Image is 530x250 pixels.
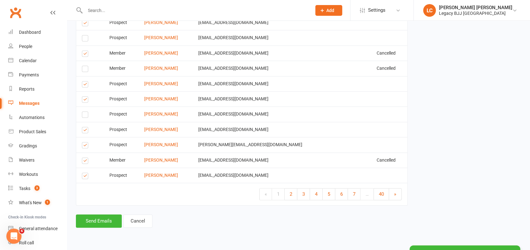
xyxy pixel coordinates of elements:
a: Roll call [8,236,67,250]
span: 1 [277,191,280,197]
span: [EMAIL_ADDRESS][DOMAIN_NAME] [198,81,268,86]
td: Prospect [104,76,139,91]
a: [PERSON_NAME] [144,127,178,132]
a: [PERSON_NAME] [144,81,178,86]
span: [EMAIL_ADDRESS][DOMAIN_NAME] [198,66,268,71]
td: Prospect [104,122,139,137]
a: Messages [8,96,67,110]
td: Member [104,61,139,76]
div: General attendance [19,226,58,231]
div: Waivers [19,158,34,163]
span: 6 [19,229,24,234]
div: Legacy BJJ [GEOGRAPHIC_DATA] [439,10,512,16]
button: Send Emails [76,214,122,228]
a: Waivers [8,153,67,167]
a: [PERSON_NAME] [144,173,178,178]
span: 6 [340,191,343,197]
button: Add [315,5,342,16]
a: [PERSON_NAME] [144,20,178,25]
td: Prospect [104,91,139,106]
span: 3 [34,185,40,191]
td: Prospect [104,106,139,122]
a: Dashboard [8,25,67,39]
div: LC [423,4,436,17]
a: Product Sales [8,125,67,139]
div: Payments [19,72,39,77]
a: Automations [8,110,67,125]
a: 6 [335,188,348,200]
td: Prospect [104,137,139,152]
a: [PERSON_NAME] [144,35,178,40]
div: Automations [19,115,45,120]
div: Messages [19,101,40,106]
div: Roll call [19,240,34,245]
span: 3 [302,191,305,197]
div: Gradings [19,143,37,148]
a: 7 [348,188,361,200]
span: [EMAIL_ADDRESS][DOMAIN_NAME] [198,96,268,101]
td: Member [104,45,139,61]
span: [EMAIL_ADDRESS][DOMAIN_NAME] [198,35,268,40]
a: [PERSON_NAME] [144,96,178,101]
div: What's New [19,200,42,205]
a: Calendar [8,54,67,68]
a: « [260,188,272,200]
a: Workouts [8,167,67,182]
span: [EMAIL_ADDRESS][DOMAIN_NAME] [198,158,268,163]
td: Cancelled [371,45,407,61]
span: Settings [368,3,385,17]
a: 2 [285,188,297,200]
div: Dashboard [19,30,41,35]
div: Reports [19,86,34,92]
a: [PERSON_NAME] [144,51,178,56]
td: Member [104,152,139,168]
a: … [361,188,374,200]
td: Prospect [104,30,139,45]
span: Add [326,8,334,13]
a: 3 [297,188,310,200]
a: 4 [310,188,323,200]
td: Cancelled [371,152,407,168]
span: 7 [353,191,355,197]
span: 1 [45,199,50,205]
a: Cancel [123,214,152,228]
a: Gradings [8,139,67,153]
span: [EMAIL_ADDRESS][DOMAIN_NAME] [198,127,268,132]
a: People [8,39,67,54]
input: Search... [83,6,307,15]
td: Cancelled [371,61,407,76]
span: [EMAIL_ADDRESS][DOMAIN_NAME] [198,111,268,116]
div: [PERSON_NAME] [PERSON_NAME] [439,5,512,10]
span: [PERSON_NAME][EMAIL_ADDRESS][DOMAIN_NAME] [198,142,302,147]
span: [EMAIL_ADDRESS][DOMAIN_NAME] [198,51,268,56]
a: Tasks 3 [8,182,67,196]
span: [EMAIL_ADDRESS][DOMAIN_NAME] [198,20,268,25]
span: 5 [328,191,330,197]
a: [PERSON_NAME] [144,66,178,71]
span: [EMAIL_ADDRESS][DOMAIN_NAME] [198,173,268,178]
span: 40 [379,191,384,197]
div: Product Sales [19,129,46,134]
td: Prospect [104,15,139,30]
a: 5 [323,188,335,200]
a: [PERSON_NAME] [144,111,178,116]
a: General attendance kiosk mode [8,222,67,236]
a: Clubworx [8,5,23,21]
a: 40 [374,188,389,200]
a: » [389,188,401,200]
span: 2 [290,191,292,197]
a: Reports [8,82,67,96]
a: [PERSON_NAME] [144,158,178,163]
a: [PERSON_NAME] [144,142,178,147]
a: Payments [8,68,67,82]
div: Calendar [19,58,37,63]
div: People [19,44,32,49]
a: 1 [272,188,285,200]
iframe: Intercom live chat [6,229,22,244]
div: Tasks [19,186,30,191]
a: What's New1 [8,196,67,210]
div: Workouts [19,172,38,177]
td: Prospect [104,168,139,183]
span: 4 [315,191,317,197]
